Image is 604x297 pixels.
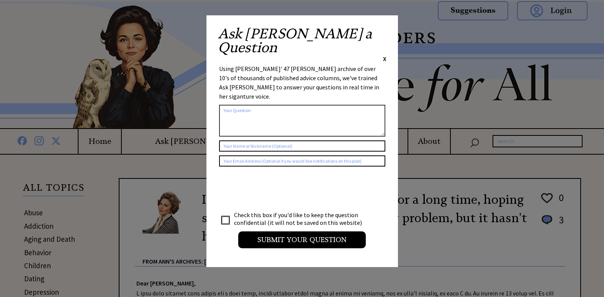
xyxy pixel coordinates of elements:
input: Submit your Question [238,231,366,248]
input: Your Name or Nickname (Optional) [219,140,385,152]
td: Check this box if you'd like to keep the question confidential (it will not be saved on this webs... [234,211,369,227]
div: Using [PERSON_NAME]' 47 [PERSON_NAME] archive of over 10's of thousands of published advice colum... [219,64,385,101]
h2: Ask [PERSON_NAME] a Question [218,27,386,54]
iframe: reCAPTCHA [219,174,336,204]
input: Your Email Address (Optional if you would like notifications on this post) [219,155,385,167]
span: X [383,55,386,63]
